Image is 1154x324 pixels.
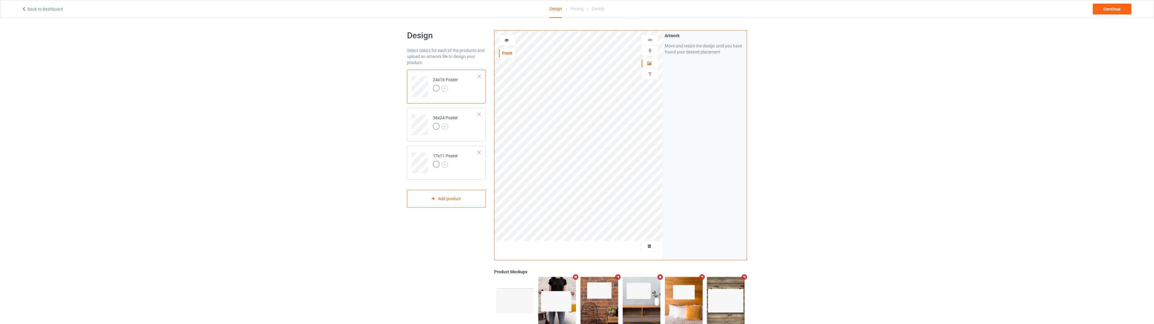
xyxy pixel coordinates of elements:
[441,123,448,130] img: svg+xml;base64,PD94bWwgdmVyc2lvbj0iMS4wIiBlbmNvZGluZz0iVVRGLTgiPz4KPHN2ZyB3aWR0aD0iMjJweCIgaGVpZ2...
[407,30,486,41] h1: Design
[407,146,486,180] div: 17x11 Poster
[741,274,748,280] i: Remove mockup
[571,0,583,17] div: Pricing
[623,277,660,324] img: regular.jpg
[538,277,576,324] img: regular.jpg
[614,274,622,280] i: Remove mockup
[433,77,458,91] div: 24x16 Poster
[407,47,486,66] div: Select colors for each of the products and upload an artwork file to design your product.
[499,50,515,56] div: Front
[580,277,618,324] img: regular.jpg
[549,0,562,18] div: Design
[656,274,664,280] i: Remove mockup
[665,43,745,55] div: Move and resize the design until you have found your desired placement
[572,274,580,280] i: Remove mockup
[1093,4,1131,14] div: Continue
[433,115,458,129] div: 36x24 Poster
[496,277,534,324] img: regular.jpg
[441,161,448,168] img: svg+xml;base64,PD94bWwgdmVyc2lvbj0iMS4wIiBlbmNvZGluZz0iVVRGLTgiPz4KPHN2ZyB3aWR0aD0iMjJweCIgaGVpZ2...
[407,70,486,104] div: 24x16 Poster
[494,269,747,275] div: Product Mockups
[21,7,63,11] a: Back to dashboard
[665,277,703,324] img: regular.jpg
[407,190,486,208] div: Add product
[647,48,653,53] img: svg%3E%0A
[433,153,458,167] div: 17x11 Poster
[647,37,653,43] img: svg%3E%0A
[707,277,745,324] img: regular.jpg
[592,0,605,17] div: Details
[647,71,653,77] img: svg%3E%0A
[407,108,486,142] div: 36x24 Poster
[665,33,745,39] div: Artwork
[441,85,448,92] img: svg+xml;base64,PD94bWwgdmVyc2lvbj0iMS4wIiBlbmNvZGluZz0iVVRGLTgiPz4KPHN2ZyB3aWR0aD0iMjJweCIgaGVpZ2...
[698,274,706,280] i: Remove mockup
